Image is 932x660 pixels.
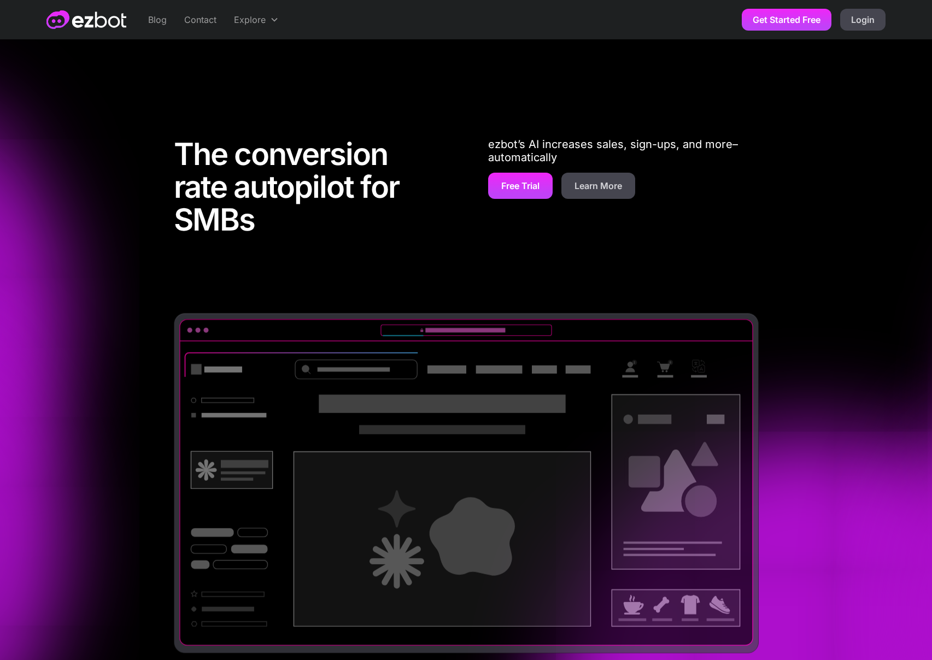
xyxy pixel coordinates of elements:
p: ezbot’s AI increases sales, sign-ups, and more–automatically [488,138,759,164]
a: Login [840,9,886,31]
a: Learn More [561,173,635,199]
a: Free Trial [488,173,553,199]
h1: The conversion rate autopilot for SMBs [174,138,444,241]
div: Explore [234,13,266,26]
a: Get Started Free [742,9,831,31]
a: home [46,10,126,29]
